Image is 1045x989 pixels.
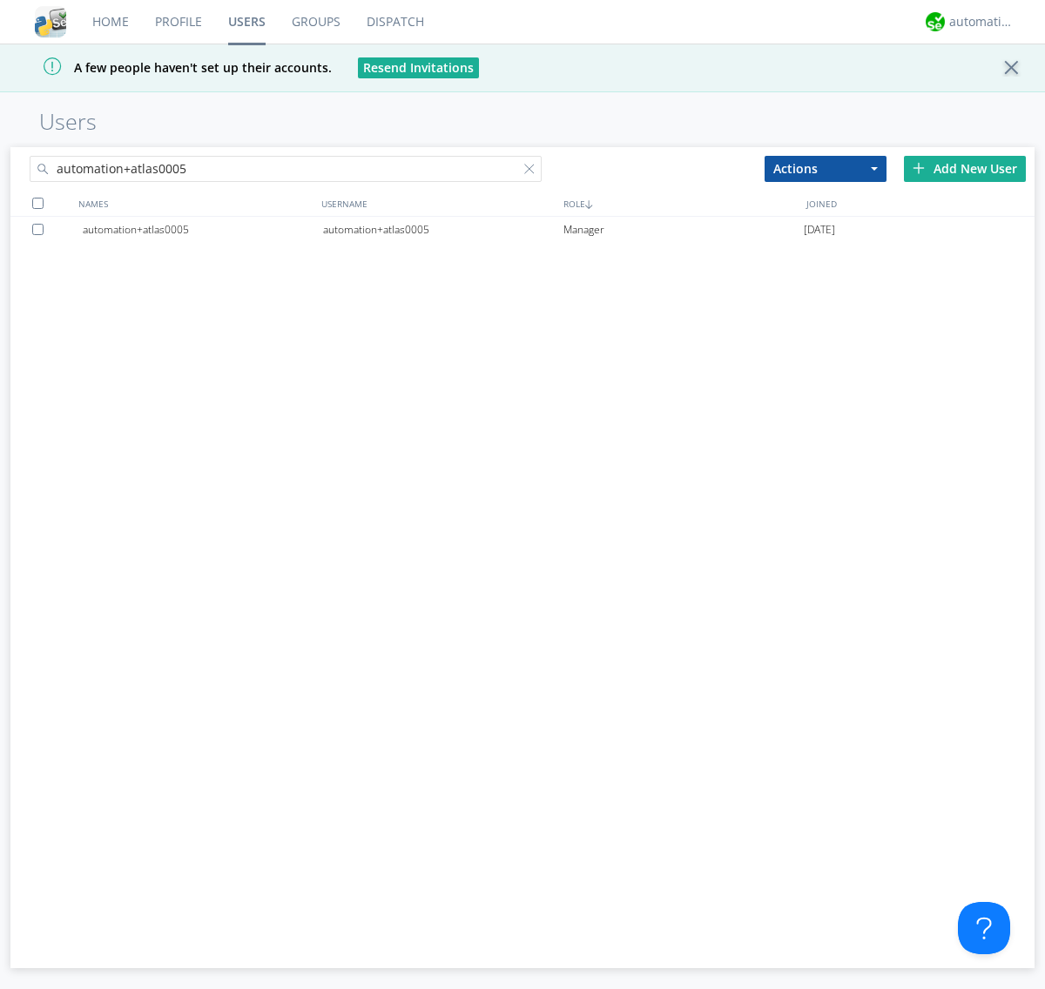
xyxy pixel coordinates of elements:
a: automation+atlas0005automation+atlas0005Manager[DATE] [10,217,1035,243]
input: Search users [30,156,542,182]
div: ROLE [559,191,802,216]
span: [DATE] [804,217,835,243]
button: Actions [765,156,887,182]
button: Resend Invitations [358,57,479,78]
span: A few people haven't set up their accounts. [13,59,332,76]
div: USERNAME [317,191,560,216]
img: d2d01cd9b4174d08988066c6d424eccd [926,12,945,31]
img: plus.svg [913,162,925,174]
div: Add New User [904,156,1026,182]
div: automation+atlas [949,13,1015,30]
div: automation+atlas0005 [323,217,563,243]
img: cddb5a64eb264b2086981ab96f4c1ba7 [35,6,66,37]
div: Manager [563,217,804,243]
div: NAMES [74,191,317,216]
iframe: Toggle Customer Support [958,902,1010,954]
div: automation+atlas0005 [83,217,323,243]
div: JOINED [802,191,1045,216]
